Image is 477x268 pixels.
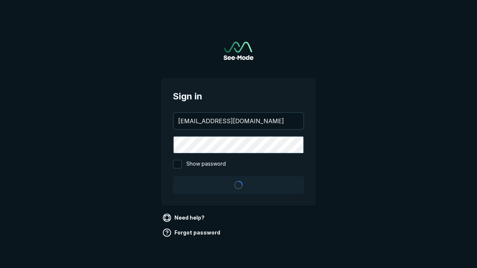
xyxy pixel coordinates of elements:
input: your@email.com [174,113,303,129]
a: Need help? [161,212,208,224]
span: Sign in [173,90,304,103]
a: Go to sign in [224,42,253,60]
img: See-Mode Logo [224,42,253,60]
span: Show password [186,160,226,169]
a: Forgot password [161,227,223,239]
